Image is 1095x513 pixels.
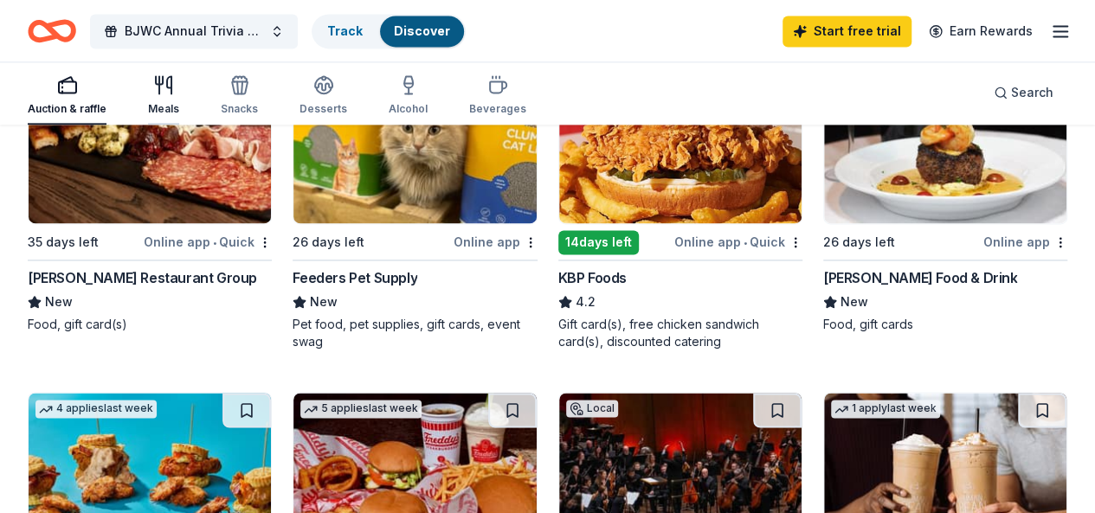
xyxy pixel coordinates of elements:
[566,400,618,417] div: Local
[841,292,868,312] span: New
[389,102,428,116] div: Alcohol
[312,14,466,48] button: TrackDiscover
[300,102,347,116] div: Desserts
[469,67,526,125] button: Beverages
[29,59,271,223] img: Image for Cunningham Restaurant Group
[125,21,263,42] span: BJWC Annual Trivia & Silent Auction
[983,231,1067,253] div: Online app
[293,59,536,223] img: Image for Feeders Pet Supply
[28,58,272,333] a: Image for Cunningham Restaurant Group1 applylast weekLocal35 days leftOnline app•Quick[PERSON_NAM...
[148,67,179,125] button: Meals
[558,58,802,350] a: Image for KBP Foods9 applieslast week14days leftOnline app•QuickKBP Foods4.2Gift card(s), free ch...
[674,231,802,253] div: Online app Quick
[293,267,417,288] div: Feeders Pet Supply
[293,316,537,350] div: Pet food, pet supplies, gift cards, event swag
[558,267,627,288] div: KBP Foods
[221,67,258,125] button: Snacks
[918,16,1043,47] a: Earn Rewards
[28,102,106,116] div: Auction & raffle
[144,231,272,253] div: Online app Quick
[389,67,428,125] button: Alcohol
[45,292,73,312] span: New
[300,400,422,418] div: 5 applies last week
[744,235,747,249] span: •
[1011,82,1053,103] span: Search
[831,400,940,418] div: 1 apply last week
[327,23,363,38] a: Track
[293,232,364,253] div: 26 days left
[558,230,639,254] div: 14 days left
[310,292,338,312] span: New
[293,58,537,350] a: Image for Feeders Pet Supply1 applylast week26 days leftOnline appFeeders Pet SupplyNewPet food, ...
[469,102,526,116] div: Beverages
[823,316,1067,333] div: Food, gift cards
[300,67,347,125] button: Desserts
[783,16,911,47] a: Start free trial
[980,75,1067,110] button: Search
[35,400,157,418] div: 4 applies last week
[221,102,258,116] div: Snacks
[28,267,257,288] div: [PERSON_NAME] Restaurant Group
[559,59,802,223] img: Image for KBP Foods
[213,235,216,249] span: •
[394,23,450,38] a: Discover
[28,10,76,51] a: Home
[576,292,596,312] span: 4.2
[823,267,1018,288] div: [PERSON_NAME] Food & Drink
[824,59,1066,223] img: Image for Carson’s Food & Drink
[823,58,1067,333] a: Image for Carson’s Food & DrinkLocal26 days leftOnline app[PERSON_NAME] Food & DrinkNewFood, gift...
[823,232,895,253] div: 26 days left
[28,316,272,333] div: Food, gift card(s)
[28,232,99,253] div: 35 days left
[454,231,538,253] div: Online app
[558,316,802,350] div: Gift card(s), free chicken sandwich card(s), discounted catering
[148,102,179,116] div: Meals
[28,67,106,125] button: Auction & raffle
[90,14,298,48] button: BJWC Annual Trivia & Silent Auction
